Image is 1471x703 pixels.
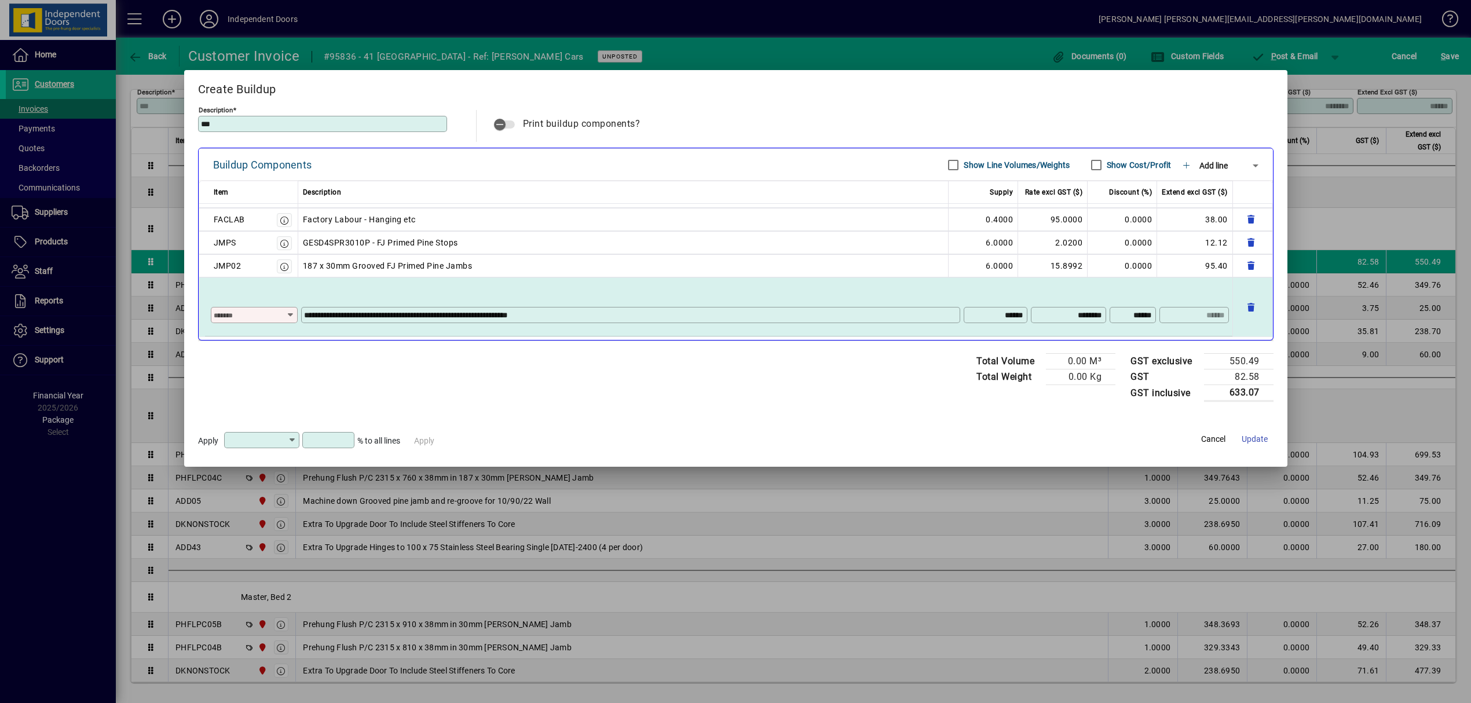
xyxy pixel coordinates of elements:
td: 0.0000 [1088,231,1157,254]
div: 95.0000 [1023,213,1082,226]
td: 0.0000 [1088,208,1157,231]
span: Print buildup components? [523,118,641,129]
td: 0.0000 [1088,254,1157,277]
td: GST exclusive [1125,354,1204,369]
div: JMPS [214,236,236,250]
button: Cancel [1195,429,1232,450]
td: 12.12 [1157,231,1233,254]
td: GESD4SPR3010P - FJ Primed Pine Stops [298,231,949,254]
td: 0.00 M³ [1046,354,1115,369]
span: % to all lines [357,436,400,445]
label: Show Line Volumes/Weights [961,159,1070,171]
span: Add line [1199,161,1228,170]
td: 633.07 [1204,385,1274,401]
td: Total Weight [971,369,1046,385]
span: Update [1242,433,1268,445]
label: Show Cost/Profit [1104,159,1172,171]
span: Description [303,185,342,199]
span: Supply [990,185,1013,199]
span: Cancel [1201,433,1225,445]
td: Total Volume [971,354,1046,369]
td: 187 x 30mm Grooved FJ Primed Pine Jambs [298,254,949,277]
td: 550.49 [1204,354,1274,369]
td: GST [1125,369,1204,385]
div: 2.0200 [1023,236,1082,250]
h2: Create Buildup [184,70,1287,104]
td: 82.58 [1204,369,1274,385]
mat-label: Description [199,106,233,114]
td: 6.0000 [949,254,1018,277]
div: Buildup Components [213,156,312,174]
span: Extend excl GST ($) [1162,185,1228,199]
div: JMP02 [214,259,241,273]
button: Update [1236,429,1274,450]
td: 0.00 Kg [1046,369,1115,385]
td: 38.00 [1157,208,1233,231]
td: 6.0000 [949,231,1018,254]
td: Factory Labour - Hanging etc [298,208,949,231]
span: Apply [198,436,218,445]
div: 15.8992 [1023,259,1082,273]
td: 95.40 [1157,254,1233,277]
td: 0.4000 [949,208,1018,231]
td: GST inclusive [1125,385,1204,401]
div: FACLAB [214,213,245,226]
span: Item [214,185,229,199]
span: Rate excl GST ($) [1025,185,1083,199]
span: Discount (%) [1109,185,1152,199]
